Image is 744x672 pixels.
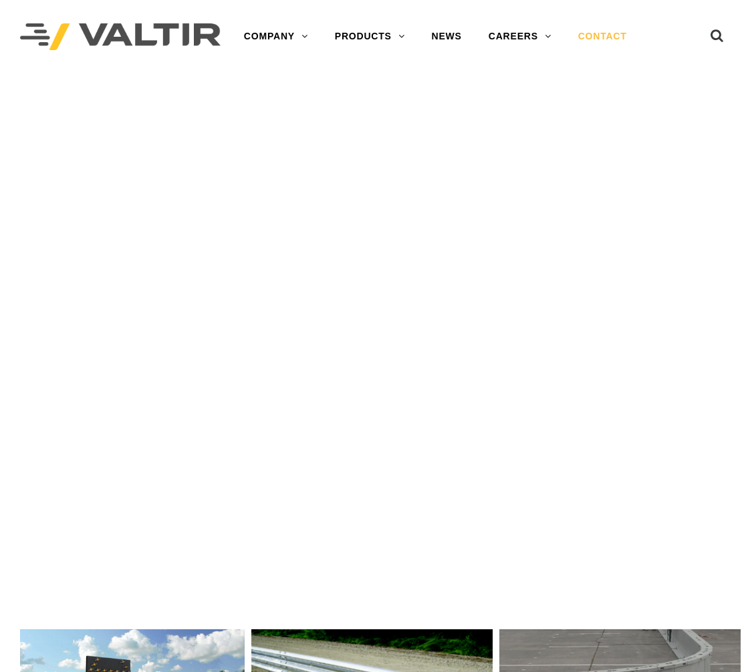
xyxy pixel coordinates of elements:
[475,23,565,50] a: CAREERS
[418,23,475,50] a: NEWS
[565,23,640,50] a: CONTACT
[231,23,322,50] a: COMPANY
[322,23,418,50] a: PRODUCTS
[20,23,221,51] img: Valtir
